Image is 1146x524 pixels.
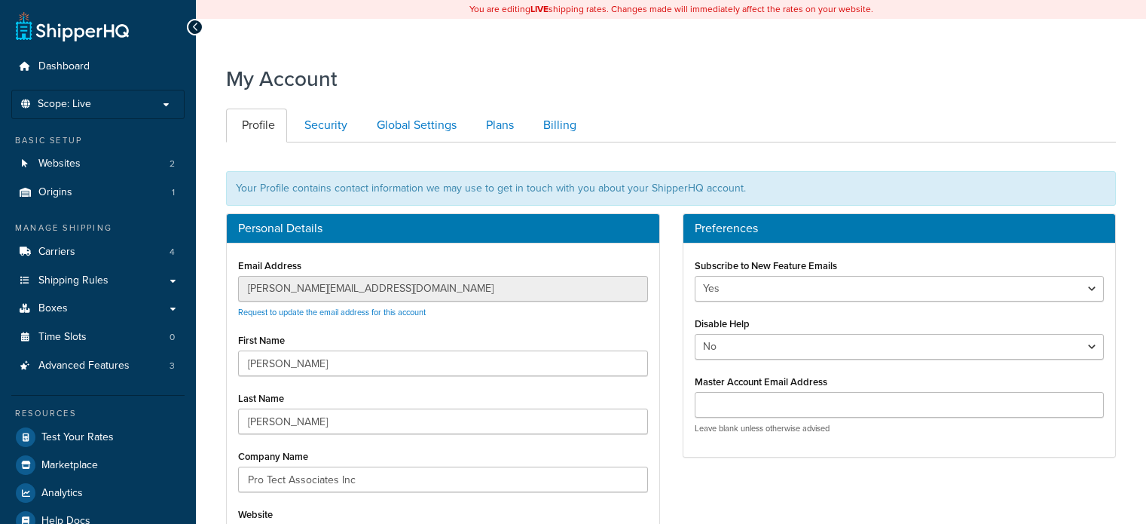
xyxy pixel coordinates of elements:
[11,480,185,507] a: Analytics
[170,246,175,259] span: 4
[11,150,185,178] li: Websites
[38,302,68,315] span: Boxes
[289,109,359,142] a: Security
[16,11,129,41] a: ShipperHQ Home
[226,171,1116,206] div: Your Profile contains contact information we may use to get in touch with you about your ShipperH...
[11,53,185,81] a: Dashboard
[361,109,469,142] a: Global Settings
[38,331,87,344] span: Time Slots
[38,274,108,287] span: Shipping Rules
[11,452,185,479] a: Marketplace
[695,222,1105,235] h3: Preferences
[695,260,837,271] label: Subscribe to New Feature Emails
[11,295,185,323] a: Boxes
[11,352,185,380] a: Advanced Features 3
[11,150,185,178] a: Websites 2
[11,179,185,207] a: Origins 1
[172,186,175,199] span: 1
[41,487,83,500] span: Analytics
[238,335,285,346] label: First Name
[226,109,287,142] a: Profile
[170,360,175,372] span: 3
[170,331,175,344] span: 0
[238,393,284,404] label: Last Name
[38,158,81,170] span: Websites
[41,431,114,444] span: Test Your Rates
[238,222,648,235] h3: Personal Details
[11,323,185,351] a: Time Slots 0
[530,2,549,16] b: LIVE
[238,260,301,271] label: Email Address
[238,509,273,520] label: Website
[226,64,338,93] h1: My Account
[38,246,75,259] span: Carriers
[11,179,185,207] li: Origins
[11,238,185,266] li: Carriers
[11,238,185,266] a: Carriers 4
[11,323,185,351] li: Time Slots
[11,222,185,234] div: Manage Shipping
[38,186,72,199] span: Origins
[470,109,526,142] a: Plans
[170,158,175,170] span: 2
[11,267,185,295] a: Shipping Rules
[11,134,185,147] div: Basic Setup
[695,376,827,388] label: Master Account Email Address
[11,407,185,420] div: Resources
[41,459,98,472] span: Marketplace
[38,60,90,73] span: Dashboard
[695,318,750,329] label: Disable Help
[695,423,1105,434] p: Leave blank unless otherwise advised
[11,352,185,380] li: Advanced Features
[238,451,308,462] label: Company Name
[38,360,130,372] span: Advanced Features
[527,109,588,142] a: Billing
[238,306,426,318] a: Request to update the email address for this account
[11,424,185,451] a: Test Your Rates
[38,98,91,111] span: Scope: Live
